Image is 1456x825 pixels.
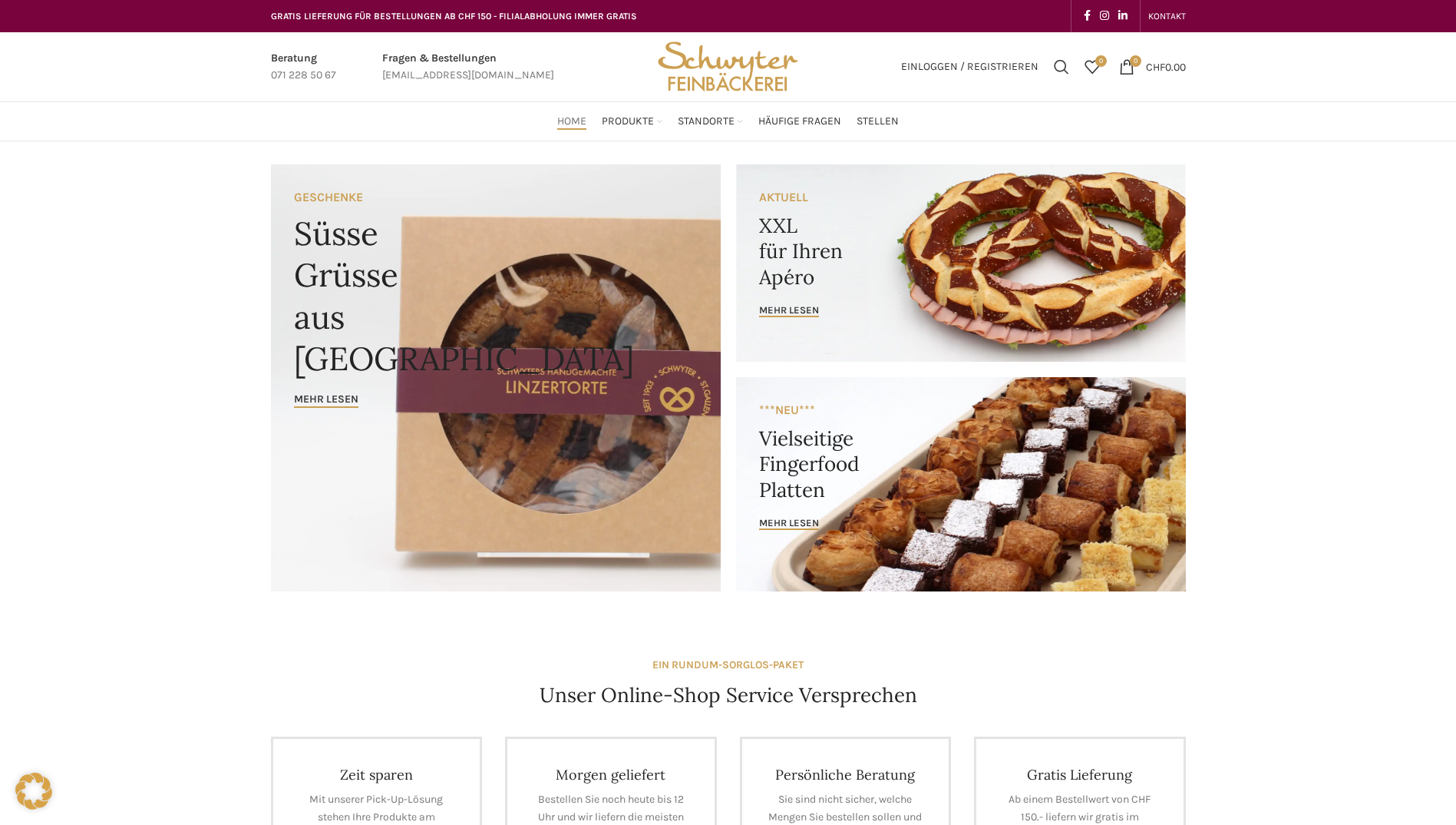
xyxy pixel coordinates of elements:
a: Infobox link [271,50,336,84]
span: 0 [1130,55,1141,67]
a: KONTAKT [1148,1,1186,31]
h4: Gratis Lieferung [999,766,1161,784]
h4: Morgen geliefert [530,766,692,784]
a: Standorte [678,106,743,137]
a: Suchen [1046,51,1077,82]
a: Instagram social link [1095,5,1114,27]
a: Einloggen / Registrieren [893,51,1046,82]
a: Banner link [736,164,1186,362]
span: Home [557,114,586,129]
a: Site logo [652,59,803,72]
span: Einloggen / Registrieren [901,61,1038,72]
span: Stellen [857,114,899,129]
h4: Unser Online-Shop Service Versprechen [540,681,917,709]
img: Bäckerei Schwyter [652,32,803,101]
div: Main navigation [263,106,1194,137]
bdi: 0.00 [1146,60,1186,73]
a: Banner link [271,164,721,591]
a: Stellen [857,106,899,137]
a: Home [557,106,586,137]
div: Secondary navigation [1141,1,1194,31]
h4: Zeit sparen [296,766,457,784]
div: Meine Wunschliste [1077,51,1108,82]
span: Häufige Fragen [758,114,841,129]
h4: Persönliche Beratung [765,766,926,784]
span: KONTAKT [1148,11,1186,22]
strong: EIN RUNDUM-SORGLOS-PAKET [652,658,804,671]
span: GRATIS LIEFERUNG FÜR BESTELLUNGEN AB CHF 150 - FILIALABHOLUNG IMMER GRATIS [271,11,637,22]
a: Linkedin social link [1114,5,1132,27]
span: CHF [1146,60,1165,73]
a: 0 [1077,51,1108,82]
a: Häufige Fragen [758,106,841,137]
a: Facebook social link [1079,5,1095,27]
a: 0 CHF0.00 [1111,51,1194,82]
span: Produkte [602,114,654,129]
a: Infobox link [382,50,554,84]
a: Produkte [602,106,662,137]
span: Standorte [678,114,735,129]
span: 0 [1095,55,1107,67]
a: Banner link [736,377,1186,591]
